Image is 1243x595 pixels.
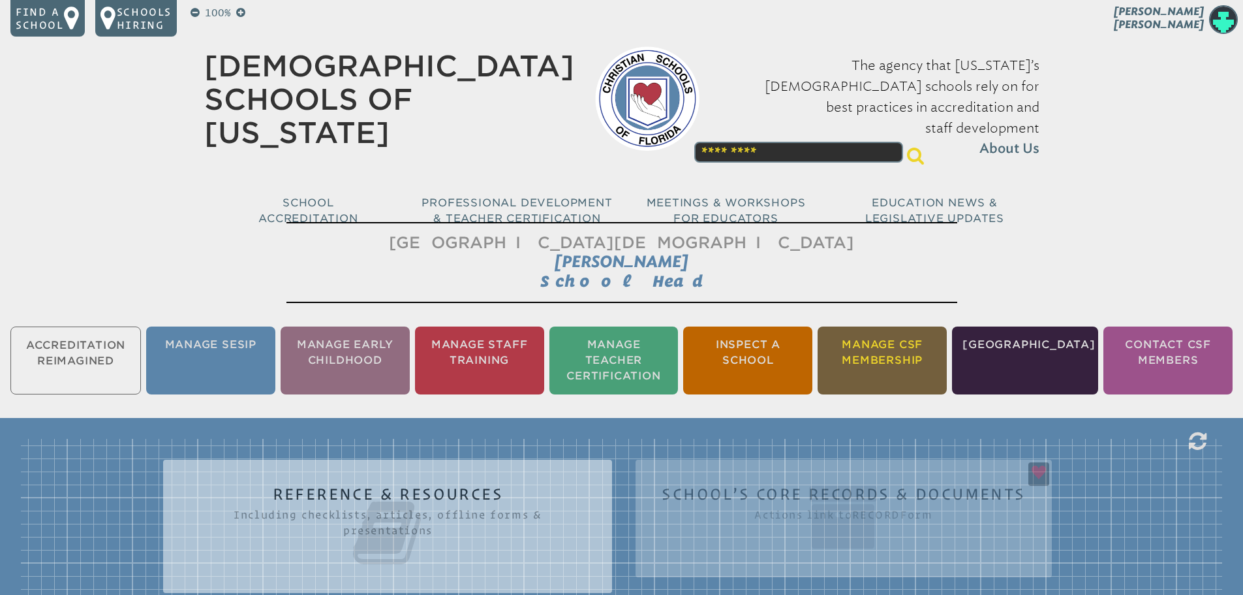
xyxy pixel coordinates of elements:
img: csf-logo-web-colors.png [595,46,699,151]
span: School Accreditation [258,197,358,225]
p: The agency that [US_STATE]’s [DEMOGRAPHIC_DATA] schools rely on for best practices in accreditati... [720,55,1039,159]
p: 100% [202,5,234,21]
li: Manage Staff Training [415,327,544,394]
span: [PERSON_NAME] [555,252,688,271]
span: Education News & Legislative Updates [865,197,1004,225]
p: Schools Hiring [117,5,172,31]
span: Professional Development & Teacher Certification [422,197,612,225]
img: 70e788d801e2f5d8a5b56575c2083110 [1209,5,1238,34]
li: Inspect a School [683,327,812,394]
li: [GEOGRAPHIC_DATA] [952,327,1098,394]
li: Manage Teacher Certification [549,327,679,394]
li: Manage CSF Membership [818,327,947,394]
h2: Reference & Resources [189,486,586,570]
span: [PERSON_NAME] [PERSON_NAME] [1114,5,1204,31]
span: About Us [979,138,1039,159]
span: Meetings & Workshops for Educators [647,197,806,225]
li: Manage SESIP [146,327,275,394]
li: Manage Early Childhood [281,327,410,394]
span: School Head [540,272,703,290]
li: Contact CSF Members [1103,327,1233,394]
a: [DEMOGRAPHIC_DATA] Schools of [US_STATE] [204,49,574,150]
p: Find a school [16,5,64,31]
